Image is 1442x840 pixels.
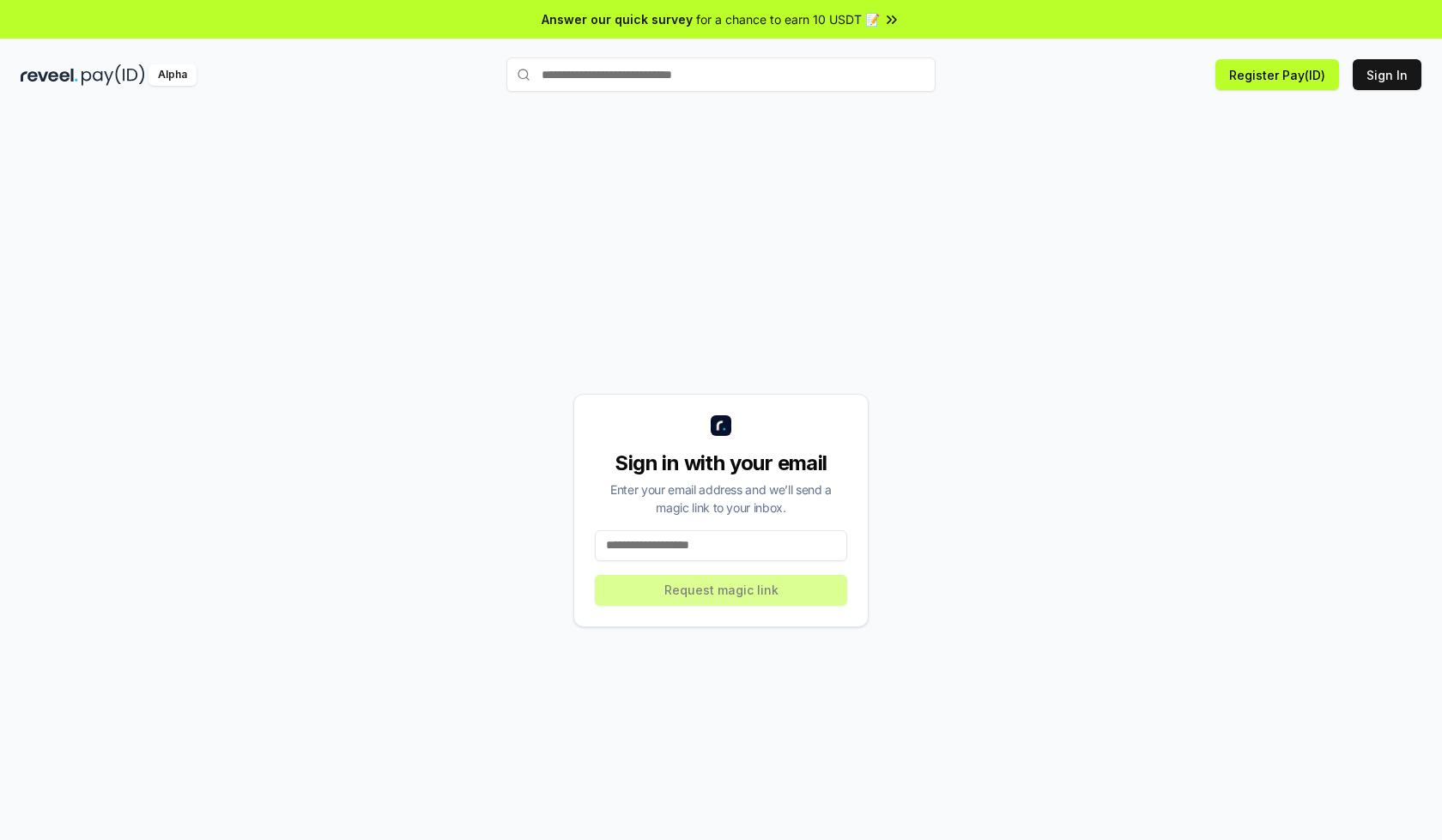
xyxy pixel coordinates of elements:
button: Register Pay(ID) [1215,59,1339,90]
span: for a chance to earn 10 USDT 📝 [696,10,880,28]
img: pay_id [82,64,145,86]
div: Enter your email address and we’ll send a magic link to your inbox. [595,480,847,517]
div: Alpha [148,64,197,86]
span: Answer our quick survey [542,10,693,28]
img: reveel_dark [21,64,78,86]
div: Sign in with your email [595,450,847,477]
img: logo_small [711,415,731,436]
button: Sign In [1353,59,1421,90]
